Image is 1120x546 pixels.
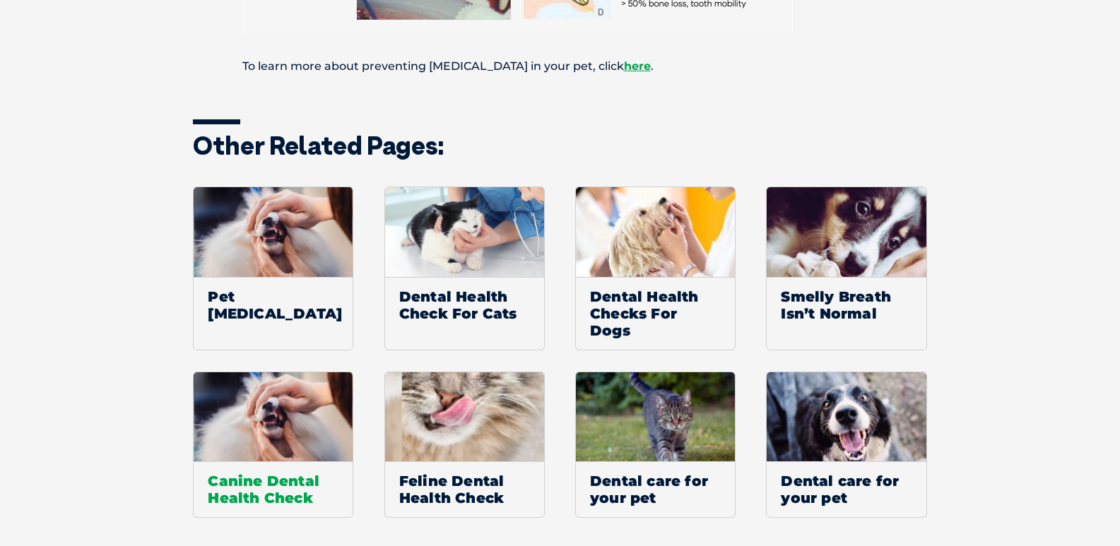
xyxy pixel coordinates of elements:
[385,461,544,517] span: Feline Dental Health Check
[193,186,353,350] a: Pet [MEDICAL_DATA]
[576,461,735,517] span: Dental care for your pet
[384,372,545,518] a: Feline Dental Health Check
[385,277,544,333] span: Dental Health Check For Cats
[194,461,353,517] span: Canine Dental Health Check
[624,59,651,73] a: here
[767,277,926,333] span: Smelly Breath Isn’t Normal
[384,186,545,350] a: Dental Health Check For Cats
[767,461,926,517] span: Dental care for your pet
[575,186,736,350] a: Dental Health Checks For Dogs
[193,54,928,79] p: To learn more about preventing [MEDICAL_DATA] in your pet, click .
[766,186,926,350] a: Smelly Breath Isn’t Normal
[193,133,928,158] h3: Other related pages:
[194,277,353,333] span: Pet [MEDICAL_DATA]
[766,372,926,518] a: Dental care for your pet
[193,372,353,518] a: Canine Dental Health Check
[575,372,736,518] a: Dental care for your pet
[576,277,735,350] span: Dental Health Checks For Dogs
[1092,64,1107,78] button: Search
